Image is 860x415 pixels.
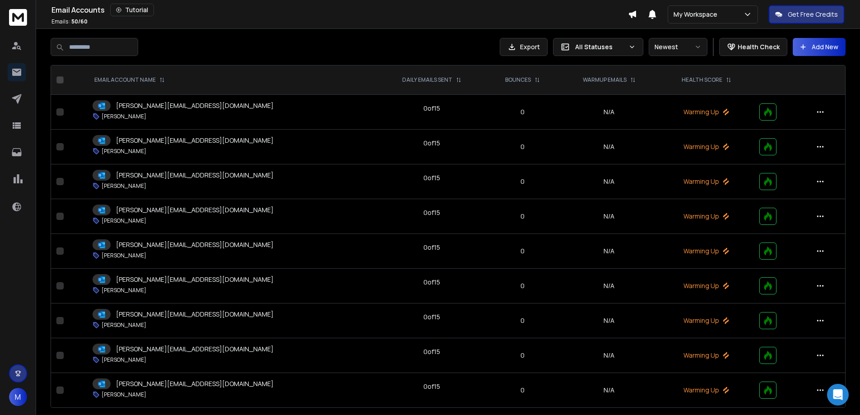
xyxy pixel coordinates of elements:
p: My Workspace [674,10,721,19]
p: Warming Up [665,177,749,186]
p: 0 [492,281,554,290]
div: 0 of 15 [423,208,440,217]
div: 0 of 15 [423,347,440,356]
p: [PERSON_NAME][EMAIL_ADDRESS][DOMAIN_NAME] [116,205,274,214]
td: N/A [559,303,659,338]
p: DAILY EMAILS SENT [402,76,452,84]
p: [PERSON_NAME] [102,356,146,364]
div: EMAIL ACCOUNT NAME [94,76,165,84]
p: [PERSON_NAME][EMAIL_ADDRESS][DOMAIN_NAME] [116,275,274,284]
p: HEALTH SCORE [682,76,722,84]
span: 50 / 60 [71,18,88,25]
p: [PERSON_NAME] [102,391,146,398]
p: [PERSON_NAME][EMAIL_ADDRESS][DOMAIN_NAME] [116,345,274,354]
div: 0 of 15 [423,278,440,287]
p: Emails : [51,18,88,25]
p: [PERSON_NAME] [102,252,146,259]
button: Get Free Credits [769,5,844,23]
p: Warming Up [665,386,749,395]
p: 0 [492,351,554,360]
p: 0 [492,316,554,325]
p: [PERSON_NAME][EMAIL_ADDRESS][DOMAIN_NAME] [116,240,274,249]
button: Export [500,38,548,56]
p: [PERSON_NAME] [102,113,146,120]
td: N/A [559,269,659,303]
td: N/A [559,234,659,269]
div: 0 of 15 [423,382,440,391]
p: [PERSON_NAME][EMAIL_ADDRESS][DOMAIN_NAME] [116,379,274,388]
p: [PERSON_NAME][EMAIL_ADDRESS][DOMAIN_NAME] [116,101,274,110]
button: M [9,388,27,406]
p: 0 [492,212,554,221]
td: N/A [559,373,659,408]
p: [PERSON_NAME] [102,148,146,155]
td: N/A [559,95,659,130]
button: Tutorial [110,4,154,16]
p: [PERSON_NAME][EMAIL_ADDRESS][DOMAIN_NAME] [116,136,274,145]
p: [PERSON_NAME] [102,217,146,224]
p: BOUNCES [505,76,531,84]
p: 0 [492,386,554,395]
div: Open Intercom Messenger [827,384,849,406]
p: WARMUP EMAILS [583,76,627,84]
p: Warming Up [665,351,749,360]
p: All Statuses [575,42,625,51]
div: Email Accounts [51,4,628,16]
p: Warming Up [665,212,749,221]
p: Get Free Credits [788,10,838,19]
div: 0 of 15 [423,173,440,182]
p: [PERSON_NAME] [102,322,146,329]
td: N/A [559,338,659,373]
p: 0 [492,177,554,186]
p: Warming Up [665,107,749,117]
button: Newest [649,38,707,56]
button: Add New [793,38,846,56]
p: [PERSON_NAME][EMAIL_ADDRESS][DOMAIN_NAME] [116,310,274,319]
p: 0 [492,142,554,151]
p: 0 [492,107,554,117]
p: [PERSON_NAME][EMAIL_ADDRESS][DOMAIN_NAME] [116,171,274,180]
p: Warming Up [665,142,749,151]
div: 0 of 15 [423,312,440,322]
p: [PERSON_NAME] [102,287,146,294]
td: N/A [559,164,659,199]
div: 0 of 15 [423,104,440,113]
p: 0 [492,247,554,256]
p: Warming Up [665,316,749,325]
div: 0 of 15 [423,139,440,148]
p: [PERSON_NAME] [102,182,146,190]
td: N/A [559,199,659,234]
p: Warming Up [665,281,749,290]
div: 0 of 15 [423,243,440,252]
p: Health Check [738,42,780,51]
p: Warming Up [665,247,749,256]
button: Health Check [719,38,787,56]
td: N/A [559,130,659,164]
